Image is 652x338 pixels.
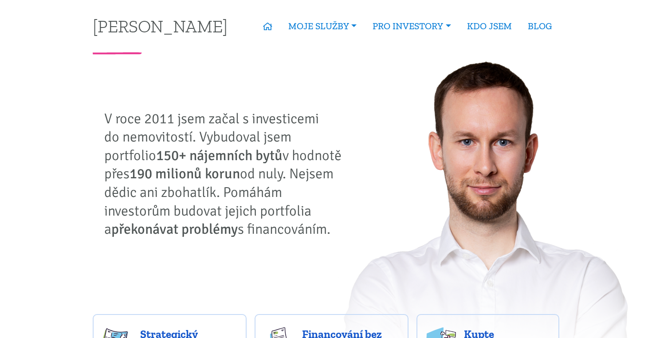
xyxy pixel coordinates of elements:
a: KDO JSEM [459,16,520,36]
a: BLOG [520,16,560,36]
a: PRO INVESTORY [365,16,459,36]
a: [PERSON_NAME] [93,17,228,35]
a: MOJE SLUŽBY [280,16,365,36]
strong: 190 milionů korun [130,165,240,182]
strong: překonávat problémy [111,220,238,238]
strong: 150+ nájemních bytů [156,147,283,164]
p: V roce 2011 jsem začal s investicemi do nemovitostí. Vybudoval jsem portfolio v hodnotě přes od n... [104,110,348,239]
